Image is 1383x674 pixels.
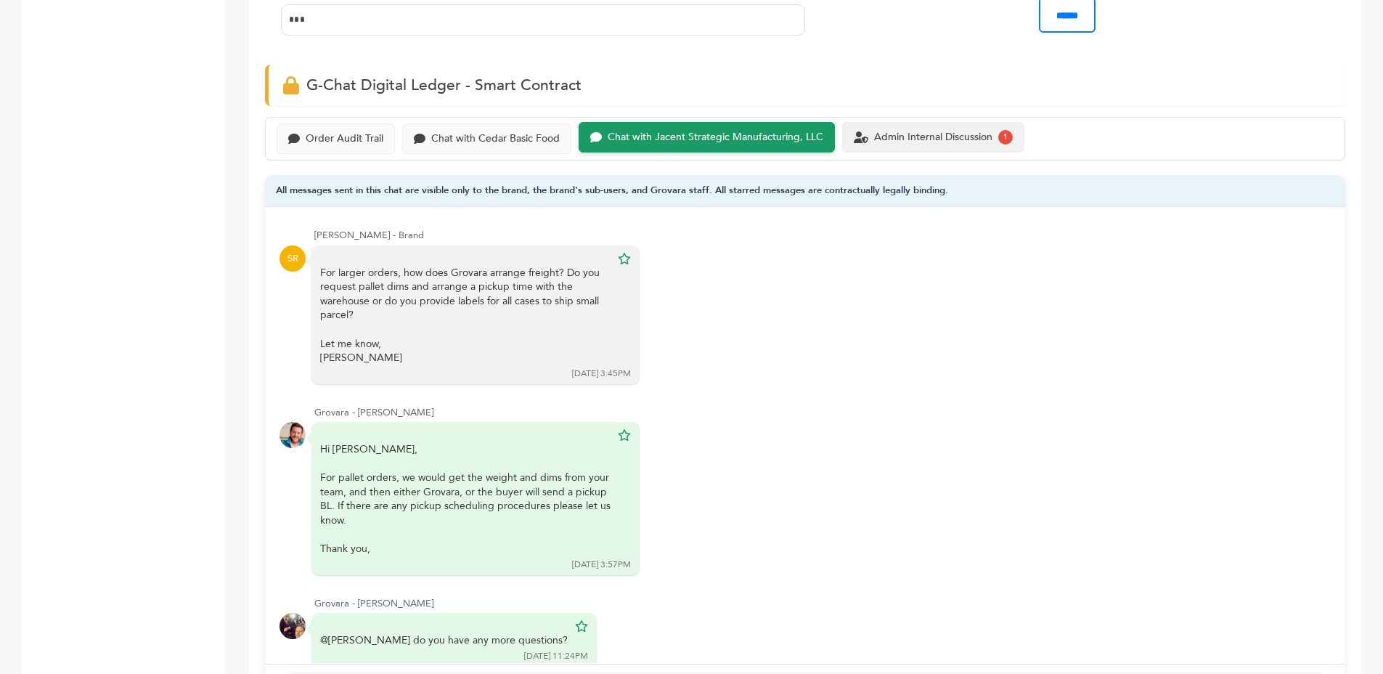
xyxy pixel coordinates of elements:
div: For pallet orders, we would get the weight and dims from your team, and then either Grovara, or t... [320,442,611,556]
div: Thank you, [320,542,611,556]
div: Admin Internal Discussion [874,131,992,144]
div: [DATE] 11:24PM [524,650,588,662]
div: [DATE] 3:57PM [572,559,631,571]
div: 1 [998,130,1013,145]
div: Hi [PERSON_NAME], [320,442,611,457]
div: Chat with Cedar Basic Food [431,133,560,145]
div: [PERSON_NAME] [320,351,611,365]
div: All messages sent in this chat are visible only to the brand, the brand's sub-users, and Grovara ... [265,175,1345,208]
div: Order Audit Trail [306,133,383,145]
div: [PERSON_NAME] - Brand [314,229,1331,242]
div: Grovara - [PERSON_NAME] [314,597,1331,610]
div: Grovara - [PERSON_NAME] [314,406,1331,419]
div: @[PERSON_NAME] do you have any more questions? [320,633,568,648]
div: SR [280,245,306,272]
div: Chat with Jacent Strategic Manufacturing, LLC [608,131,823,144]
div: Let me know, [320,337,611,352]
span: G-Chat Digital Ledger - Smart Contract [306,75,582,96]
div: For larger orders, how does Grovara arrange freight? Do you request pallet dims and arrange a pic... [320,266,611,365]
div: [DATE] 3:45PM [572,368,631,380]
